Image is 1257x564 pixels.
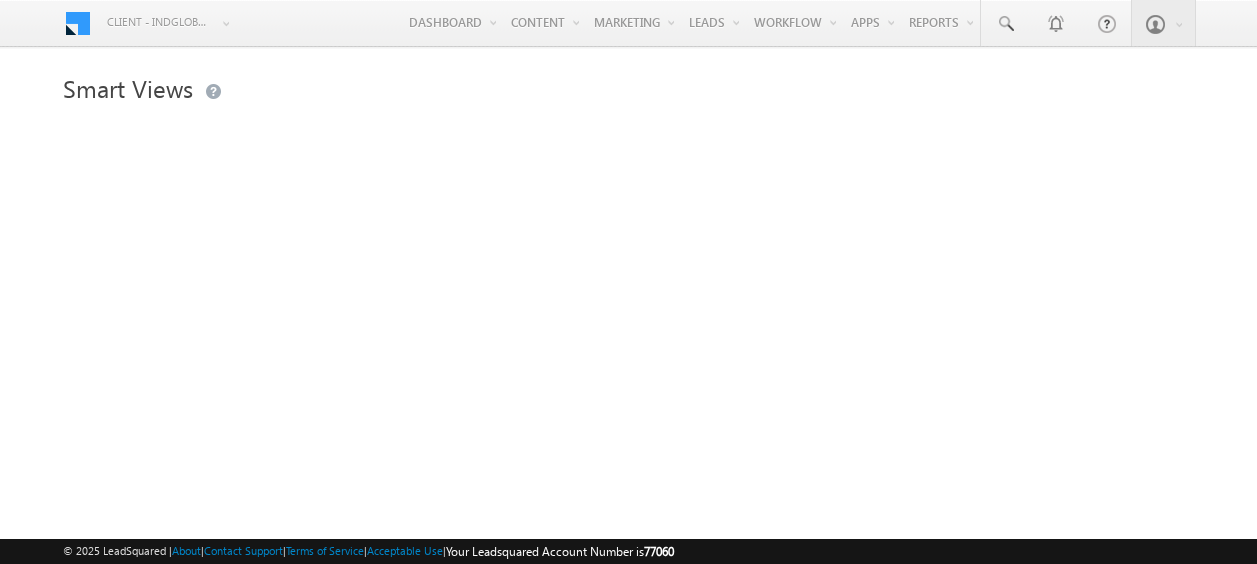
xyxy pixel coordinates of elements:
[63,542,674,561] span: © 2025 LeadSquared | | | | |
[644,544,674,559] span: 77060
[172,544,201,557] a: About
[286,544,364,557] a: Terms of Service
[367,544,443,557] a: Acceptable Use
[107,12,212,32] span: Client - indglobal1 (77060)
[63,72,193,104] span: Smart Views
[204,544,283,557] a: Contact Support
[446,544,674,559] span: Your Leadsquared Account Number is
